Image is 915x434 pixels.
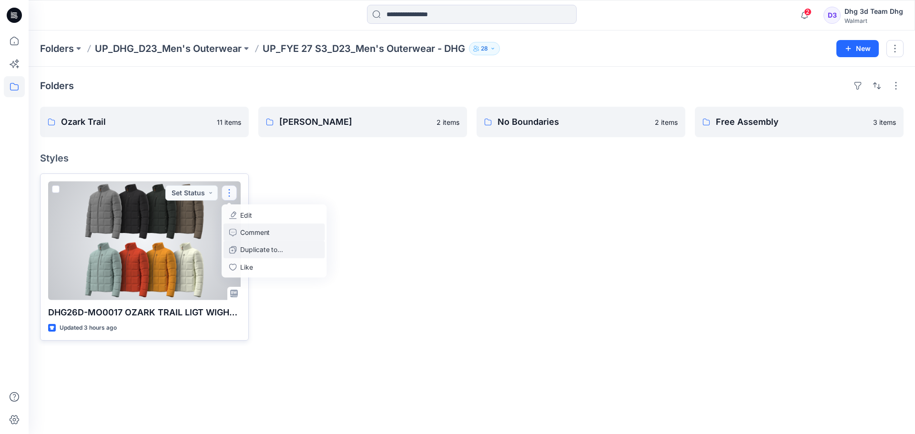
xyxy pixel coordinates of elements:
a: No Boundaries2 items [477,107,685,137]
span: 2 [804,8,812,16]
div: D3 [823,7,841,24]
a: DHG26D-MO0017 OZARK TRAIL LIGT WIGHT PUFFER JACKET OPT 2 [48,182,241,300]
p: Comment [240,227,270,237]
button: 28 [469,42,500,55]
a: Edit [224,206,325,223]
p: Edit [240,210,252,220]
a: UP_DHG_D23_Men's Outerwear [95,42,242,55]
a: [PERSON_NAME]2 items [258,107,467,137]
p: Like [240,262,253,272]
div: Walmart [844,17,903,24]
p: 28 [481,43,488,54]
p: UP_FYE 27 S3_D23_Men's Outerwear - DHG [263,42,465,55]
p: 3 items [873,117,896,127]
h4: Styles [40,152,904,164]
p: DHG26D-MO0017 OZARK TRAIL LIGT WIGHT PUFFER JACKET OPT 2 [48,306,241,319]
div: Dhg 3d Team Dhg [844,6,903,17]
button: New [836,40,879,57]
p: 2 items [655,117,678,127]
p: Ozark Trail [61,115,211,129]
a: Folders [40,42,74,55]
p: Free Assembly [716,115,867,129]
p: No Boundaries [498,115,649,129]
p: 2 items [437,117,459,127]
h4: Folders [40,80,74,91]
a: Free Assembly3 items [695,107,904,137]
p: [PERSON_NAME] [279,115,431,129]
p: Updated 3 hours ago [60,323,117,333]
p: 11 items [217,117,241,127]
p: Duplicate to... [240,245,283,255]
a: Ozark Trail11 items [40,107,249,137]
